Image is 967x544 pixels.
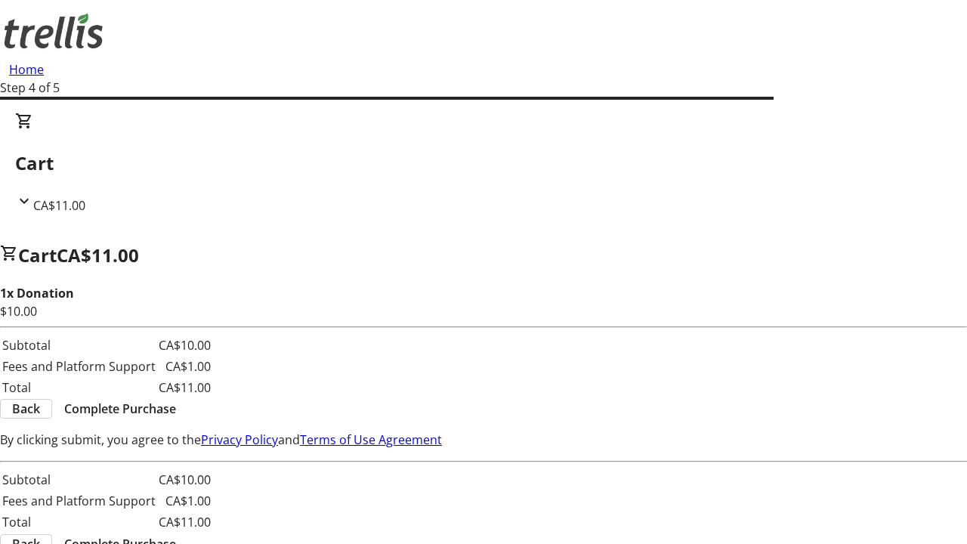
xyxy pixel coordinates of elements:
span: Back [12,400,40,418]
a: Terms of Use Agreement [300,431,442,448]
td: CA$10.00 [158,470,212,490]
span: CA$11.00 [57,243,139,267]
button: Complete Purchase [52,400,188,418]
td: Total [2,378,156,397]
a: Privacy Policy [201,431,278,448]
div: CartCA$11.00 [15,112,952,215]
td: Subtotal [2,335,156,355]
span: CA$11.00 [33,197,85,214]
td: Subtotal [2,470,156,490]
td: Fees and Platform Support [2,357,156,376]
span: Cart [18,243,57,267]
td: CA$1.00 [158,491,212,511]
h2: Cart [15,150,952,177]
td: Total [2,512,156,532]
span: Complete Purchase [64,400,176,418]
td: Fees and Platform Support [2,491,156,511]
td: CA$11.00 [158,512,212,532]
td: CA$10.00 [158,335,212,355]
td: CA$11.00 [158,378,212,397]
td: CA$1.00 [158,357,212,376]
